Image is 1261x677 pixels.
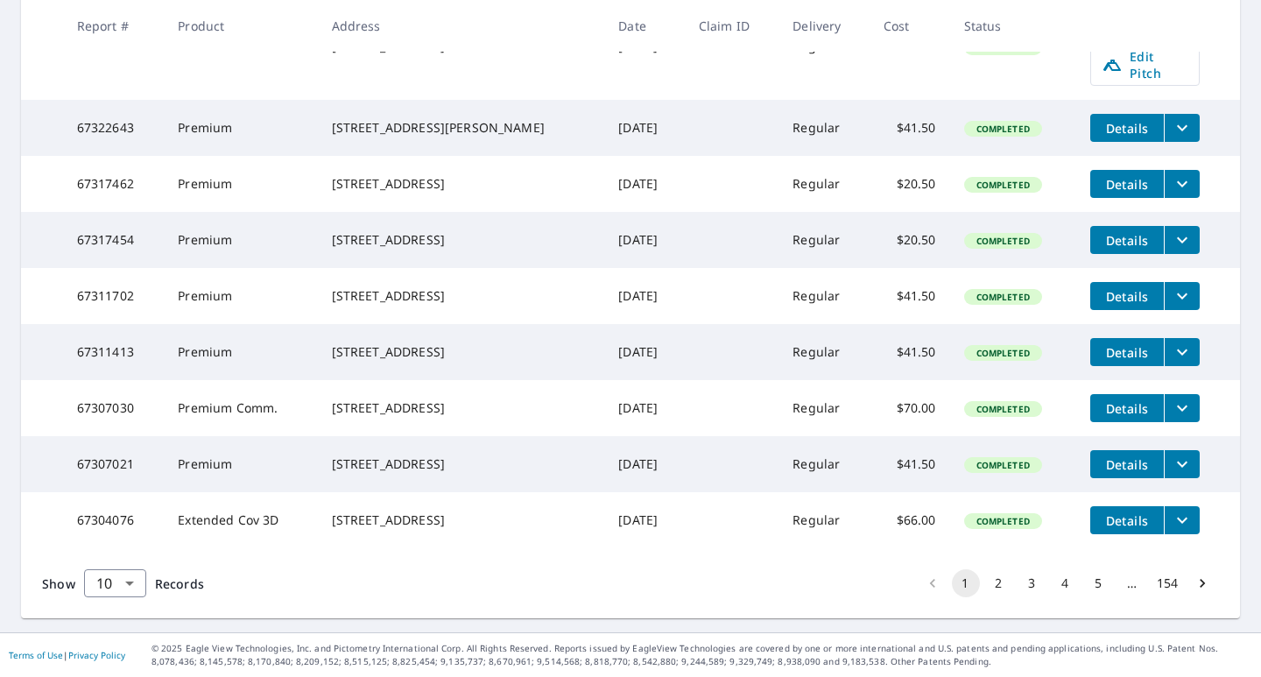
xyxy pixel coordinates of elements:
[1164,114,1200,142] button: filesDropdownBtn-67322643
[870,212,950,268] td: $20.50
[966,291,1040,303] span: Completed
[870,380,950,436] td: $70.00
[870,268,950,324] td: $41.50
[966,459,1040,471] span: Completed
[1164,450,1200,478] button: filesDropdownBtn-67307021
[332,343,591,361] div: [STREET_ADDRESS]
[778,492,870,548] td: Regular
[952,569,980,597] button: page 1
[1090,338,1164,366] button: detailsBtn-67311413
[1152,569,1183,597] button: Go to page 154
[778,156,870,212] td: Regular
[1164,170,1200,198] button: filesDropdownBtn-67317462
[164,492,317,548] td: Extended Cov 3D
[63,212,165,268] td: 67317454
[1101,512,1153,529] span: Details
[164,324,317,380] td: Premium
[1090,226,1164,254] button: detailsBtn-67317454
[1118,575,1146,592] div: …
[778,380,870,436] td: Regular
[1090,394,1164,422] button: detailsBtn-67307030
[966,123,1040,135] span: Completed
[332,231,591,249] div: [STREET_ADDRESS]
[1090,170,1164,198] button: detailsBtn-67317462
[332,399,591,417] div: [STREET_ADDRESS]
[870,324,950,380] td: $41.50
[604,436,685,492] td: [DATE]
[164,212,317,268] td: Premium
[1164,394,1200,422] button: filesDropdownBtn-67307030
[1018,569,1046,597] button: Go to page 3
[1090,506,1164,534] button: detailsBtn-67304076
[164,436,317,492] td: Premium
[151,642,1252,668] p: © 2025 Eagle View Technologies, Inc. and Pictometry International Corp. All Rights Reserved. Repo...
[63,492,165,548] td: 67304076
[1164,282,1200,310] button: filesDropdownBtn-67311702
[1085,569,1113,597] button: Go to page 5
[966,235,1040,247] span: Completed
[63,436,165,492] td: 67307021
[1102,48,1188,81] span: Edit Pitch
[63,268,165,324] td: 67311702
[63,380,165,436] td: 67307030
[1101,176,1153,193] span: Details
[604,324,685,380] td: [DATE]
[1090,282,1164,310] button: detailsBtn-67311702
[778,324,870,380] td: Regular
[63,156,165,212] td: 67317462
[84,569,146,597] div: Show 10 records
[966,179,1040,191] span: Completed
[870,436,950,492] td: $41.50
[870,156,950,212] td: $20.50
[1164,506,1200,534] button: filesDropdownBtn-67304076
[1090,450,1164,478] button: detailsBtn-67307021
[63,100,165,156] td: 67322643
[1164,338,1200,366] button: filesDropdownBtn-67311413
[9,649,63,661] a: Terms of Use
[332,287,591,305] div: [STREET_ADDRESS]
[332,455,591,473] div: [STREET_ADDRESS]
[966,403,1040,415] span: Completed
[1101,456,1153,473] span: Details
[1052,569,1080,597] button: Go to page 4
[155,575,204,592] span: Records
[332,511,591,529] div: [STREET_ADDRESS]
[1101,400,1153,417] span: Details
[42,575,75,592] span: Show
[604,268,685,324] td: [DATE]
[1101,120,1153,137] span: Details
[604,492,685,548] td: [DATE]
[966,347,1040,359] span: Completed
[164,380,317,436] td: Premium Comm.
[1164,226,1200,254] button: filesDropdownBtn-67317454
[164,156,317,212] td: Premium
[870,492,950,548] td: $66.00
[916,569,1219,597] nav: pagination navigation
[63,324,165,380] td: 67311413
[870,100,950,156] td: $41.50
[966,515,1040,527] span: Completed
[1101,344,1153,361] span: Details
[778,100,870,156] td: Regular
[1101,288,1153,305] span: Details
[604,380,685,436] td: [DATE]
[164,268,317,324] td: Premium
[1101,232,1153,249] span: Details
[1188,569,1216,597] button: Go to next page
[778,268,870,324] td: Regular
[332,119,591,137] div: [STREET_ADDRESS][PERSON_NAME]
[778,436,870,492] td: Regular
[84,559,146,608] div: 10
[778,212,870,268] td: Regular
[604,156,685,212] td: [DATE]
[1090,44,1200,86] a: Edit Pitch
[164,100,317,156] td: Premium
[332,175,591,193] div: [STREET_ADDRESS]
[9,650,125,660] p: |
[68,649,125,661] a: Privacy Policy
[604,100,685,156] td: [DATE]
[1090,114,1164,142] button: detailsBtn-67322643
[985,569,1013,597] button: Go to page 2
[604,212,685,268] td: [DATE]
